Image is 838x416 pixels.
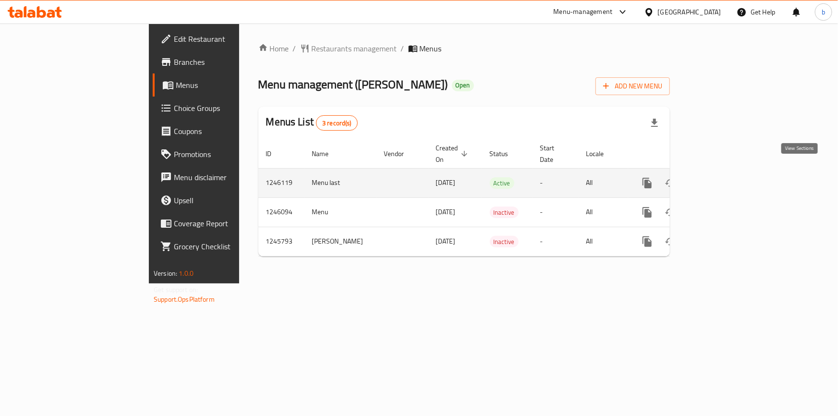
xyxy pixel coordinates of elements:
div: Active [490,177,514,189]
td: All [579,168,628,197]
span: Version: [154,267,177,280]
a: Coupons [153,120,289,143]
span: [DATE] [436,206,456,218]
span: Edit Restaurant [174,33,281,45]
button: Change Status [659,201,682,224]
h2: Menus List [266,115,358,131]
div: Inactive [490,207,519,218]
span: Active [490,178,514,189]
a: Branches [153,50,289,73]
span: Grocery Checklist [174,241,281,252]
td: - [533,227,579,256]
span: 1.0.0 [179,267,194,280]
span: Branches [174,56,281,68]
td: [PERSON_NAME] [304,227,376,256]
a: Choice Groups [153,97,289,120]
a: Grocery Checklist [153,235,289,258]
td: All [579,197,628,227]
span: [DATE] [436,235,456,247]
table: enhanced table [258,139,736,257]
span: Menus [176,79,281,91]
span: b [822,7,825,17]
button: more [636,230,659,253]
span: Menus [420,43,442,54]
div: Menu-management [554,6,613,18]
button: more [636,171,659,195]
button: Add New Menu [595,77,670,95]
a: Coverage Report [153,212,289,235]
span: Menu management ( [PERSON_NAME] ) [258,73,448,95]
a: Promotions [153,143,289,166]
a: Support.OpsPlatform [154,293,215,306]
span: [DATE] [436,176,456,189]
button: Change Status [659,230,682,253]
span: Restaurants management [312,43,397,54]
a: Menus [153,73,289,97]
span: Choice Groups [174,102,281,114]
span: Promotions [174,148,281,160]
th: Actions [628,139,736,169]
td: Menu [304,197,376,227]
button: more [636,201,659,224]
li: / [401,43,404,54]
span: Start Date [540,142,567,165]
span: Created On [436,142,471,165]
span: Coupons [174,125,281,137]
span: 3 record(s) [316,119,357,128]
td: - [533,197,579,227]
a: Restaurants management [300,43,397,54]
td: - [533,168,579,197]
div: Export file [643,111,666,135]
td: All [579,227,628,256]
a: Menu disclaimer [153,166,289,189]
span: Get support on: [154,283,198,296]
span: Locale [586,148,617,159]
nav: breadcrumb [258,43,670,54]
div: Open [452,80,474,91]
a: Edit Restaurant [153,27,289,50]
span: Name [312,148,341,159]
span: Inactive [490,207,519,218]
span: Add New Menu [603,80,662,92]
span: Open [452,81,474,89]
div: Total records count [316,115,358,131]
td: Menu last [304,168,376,197]
span: ID [266,148,284,159]
div: [GEOGRAPHIC_DATA] [658,7,721,17]
span: Menu disclaimer [174,171,281,183]
span: Status [490,148,521,159]
span: Vendor [384,148,417,159]
button: Change Status [659,171,682,195]
li: / [293,43,296,54]
span: Inactive [490,236,519,247]
a: Upsell [153,189,289,212]
span: Coverage Report [174,218,281,229]
span: Upsell [174,195,281,206]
